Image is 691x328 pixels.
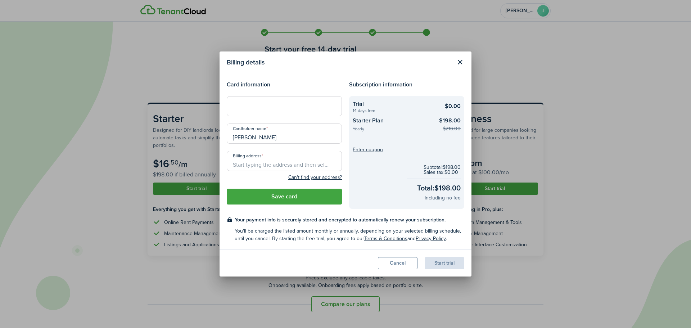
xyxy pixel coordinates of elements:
[353,116,434,127] checkout-summary-item-title: Starter Plan
[227,151,342,171] input: Start typing the address and then select from the dropdown
[353,108,434,113] checkout-summary-item-description: 14 days free
[353,100,434,108] checkout-summary-item-title: Trial
[424,165,461,170] checkout-subtotal-item: Subtotal: $198.00
[364,235,407,242] a: Terms & Conditions
[227,80,342,89] h4: Card information
[227,189,342,205] button: Save card
[417,183,461,193] checkout-total-main: Total: $198.00
[231,103,337,110] iframe: Secure card payment input frame
[416,235,446,242] a: Privacy Policy
[235,216,464,224] checkout-terms-main: Your payment info is securely stored and encrypted to automatically renew your subscription.
[424,170,461,175] checkout-subtotal-item: Sales tax: $0.00
[349,80,464,89] h4: Subscription information
[439,116,461,125] checkout-summary-item-main-price: $198.00
[353,147,383,152] button: Enter coupon
[443,125,461,132] checkout-summary-item-old-price: $216.00
[454,56,466,68] button: Close modal
[288,174,342,181] button: Can't find your address?
[353,127,434,133] checkout-summary-item-description: Yearly
[227,55,452,69] modal-title: Billing details
[378,257,417,269] button: Cancel
[445,102,461,111] checkout-summary-item-main-price: $0.00
[425,194,461,202] checkout-total-secondary: Including no fee
[235,227,464,242] checkout-terms-secondary: You'll be charged the listed amount monthly or annually, depending on your selected billing sched...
